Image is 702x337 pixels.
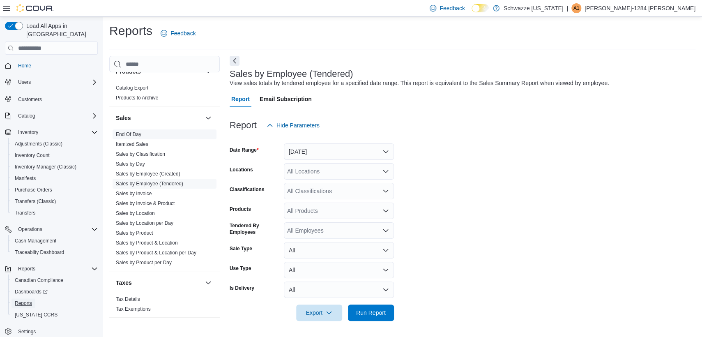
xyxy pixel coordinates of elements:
span: Transfers [12,208,98,218]
button: Customers [2,93,101,105]
span: Adjustments (Classic) [15,141,62,147]
span: Customers [18,96,42,103]
button: [DATE] [284,143,394,160]
span: Sales by Location per Day [116,220,173,226]
a: Purchase Orders [12,185,55,195]
span: Email Subscription [260,91,312,107]
h3: Sales [116,114,131,122]
span: Adjustments (Classic) [12,139,98,149]
a: Sales by Employee (Tendered) [116,181,183,187]
a: [US_STATE] CCRS [12,310,61,320]
button: Inventory [2,127,101,138]
span: Load All Apps in [GEOGRAPHIC_DATA] [23,22,98,38]
button: Taxes [203,278,213,288]
a: Manifests [12,173,39,183]
span: Sales by Product & Location per Day [116,249,196,256]
a: Home [15,61,35,71]
button: All [284,282,394,298]
a: Reports [12,298,35,308]
button: Open list of options [382,168,389,175]
img: Cova [16,4,53,12]
a: Tax Exemptions [116,306,151,312]
button: Users [2,76,101,88]
a: Sales by Location [116,210,155,216]
label: Sale Type [230,245,252,252]
span: Inventory [15,127,98,137]
div: Sales [109,129,220,271]
span: Traceabilty Dashboard [15,249,64,256]
label: Use Type [230,265,251,272]
button: Inventory Manager (Classic) [8,161,101,173]
span: Reports [18,265,35,272]
a: Sales by Classification [116,151,165,157]
span: Sales by Invoice [116,190,152,197]
label: Date Range [230,147,259,153]
button: Transfers [8,207,101,219]
span: Settings [18,328,36,335]
span: Dashboards [12,287,98,297]
input: Dark Mode [472,4,489,13]
label: Locations [230,166,253,173]
a: Cash Management [12,236,60,246]
button: Catalog [2,110,101,122]
button: Operations [2,224,101,235]
button: Run Report [348,305,394,321]
h3: Sales by Employee (Tendered) [230,69,353,79]
button: [US_STATE] CCRS [8,309,101,321]
a: Canadian Compliance [12,275,67,285]
a: Sales by Employee (Created) [116,171,180,177]
span: Canadian Compliance [15,277,63,284]
p: | [566,3,568,13]
p: [PERSON_NAME]-1284 [PERSON_NAME] [585,3,695,13]
span: Transfers (Classic) [12,196,98,206]
a: End Of Day [116,132,141,137]
span: Sales by Product & Location [116,240,178,246]
span: Inventory [18,129,38,136]
h3: Taxes [116,279,132,287]
button: Purchase Orders [8,184,101,196]
span: Manifests [12,173,98,183]
span: Products to Archive [116,95,158,101]
a: Inventory Manager (Classic) [12,162,80,172]
span: Cash Management [12,236,98,246]
button: Transfers (Classic) [8,196,101,207]
button: Next [230,56,239,66]
button: Sales [116,114,202,122]
button: Reports [8,298,101,309]
div: Products [109,83,220,106]
a: Settings [15,327,39,337]
span: Customers [15,94,98,104]
span: Dashboards [15,289,48,295]
span: Feedback [170,29,196,37]
span: Tax Details [116,296,140,302]
a: Dashboards [8,286,101,298]
span: Sales by Employee (Created) [116,171,180,177]
span: Hide Parameters [276,121,320,129]
a: Itemized Sales [116,141,148,147]
a: Transfers (Classic) [12,196,59,206]
span: Washington CCRS [12,310,98,320]
span: Feedback [440,4,465,12]
h1: Reports [109,23,152,39]
div: Andrew-1284 Grimm [571,3,581,13]
a: Sales by Product [116,230,153,236]
span: Report [231,91,250,107]
a: Inventory Count [12,150,53,160]
a: Customers [15,95,45,104]
button: Reports [15,264,39,274]
a: Sales by Product & Location [116,240,178,246]
span: Reports [15,264,98,274]
label: Is Delivery [230,285,254,291]
label: Classifications [230,186,265,193]
span: Purchase Orders [15,187,52,193]
a: Catalog Export [116,85,148,91]
button: Taxes [116,279,202,287]
button: Inventory [15,127,41,137]
button: Reports [2,263,101,275]
button: Inventory Count [8,150,101,161]
a: Feedback [157,25,199,42]
span: Canadian Compliance [12,275,98,285]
